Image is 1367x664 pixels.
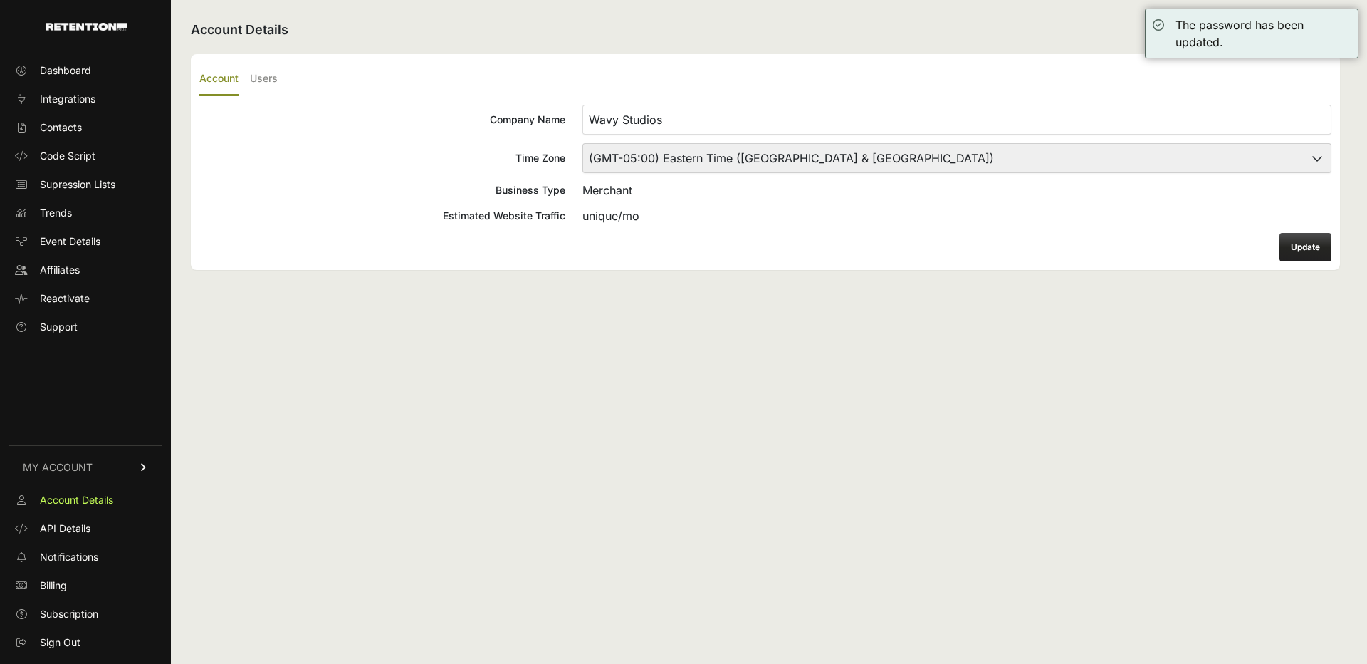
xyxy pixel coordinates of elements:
[40,607,98,621] span: Subscription
[40,149,95,163] span: Code Script
[40,320,78,334] span: Support
[40,120,82,135] span: Contacts
[9,88,162,110] a: Integrations
[9,173,162,196] a: Supression Lists
[9,517,162,540] a: API Details
[40,206,72,220] span: Trends
[9,316,162,338] a: Support
[46,23,127,31] img: Retention.com
[582,143,1331,173] select: Time Zone
[9,489,162,512] a: Account Details
[9,574,162,597] a: Billing
[582,105,1331,135] input: Company Name
[9,259,162,281] a: Affiliates
[9,631,162,654] a: Sign Out
[1279,233,1331,261] button: Update
[40,522,90,536] span: API Details
[40,291,90,306] span: Reactivate
[582,207,1331,224] div: unique/mo
[40,92,95,106] span: Integrations
[1175,16,1351,51] div: The password has been updated.
[9,546,162,569] a: Notifications
[40,177,115,192] span: Supression Lists
[9,116,162,139] a: Contacts
[40,234,100,249] span: Event Details
[23,460,93,474] span: MY ACCOUNT
[40,263,80,277] span: Affiliates
[9,287,162,310] a: Reactivate
[9,202,162,224] a: Trends
[9,230,162,253] a: Event Details
[40,550,98,564] span: Notifications
[40,579,67,593] span: Billing
[191,20,1340,40] h2: Account Details
[199,183,565,197] div: Business Type
[9,59,162,82] a: Dashboard
[199,151,565,165] div: Time Zone
[9,603,162,626] a: Subscription
[9,145,162,167] a: Code Script
[40,63,91,78] span: Dashboard
[199,113,565,127] div: Company Name
[40,636,80,650] span: Sign Out
[250,63,278,96] label: Users
[9,445,162,489] a: MY ACCOUNT
[40,493,113,507] span: Account Details
[199,63,239,96] label: Account
[199,209,565,223] div: Estimated Website Traffic
[582,182,1331,199] div: Merchant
